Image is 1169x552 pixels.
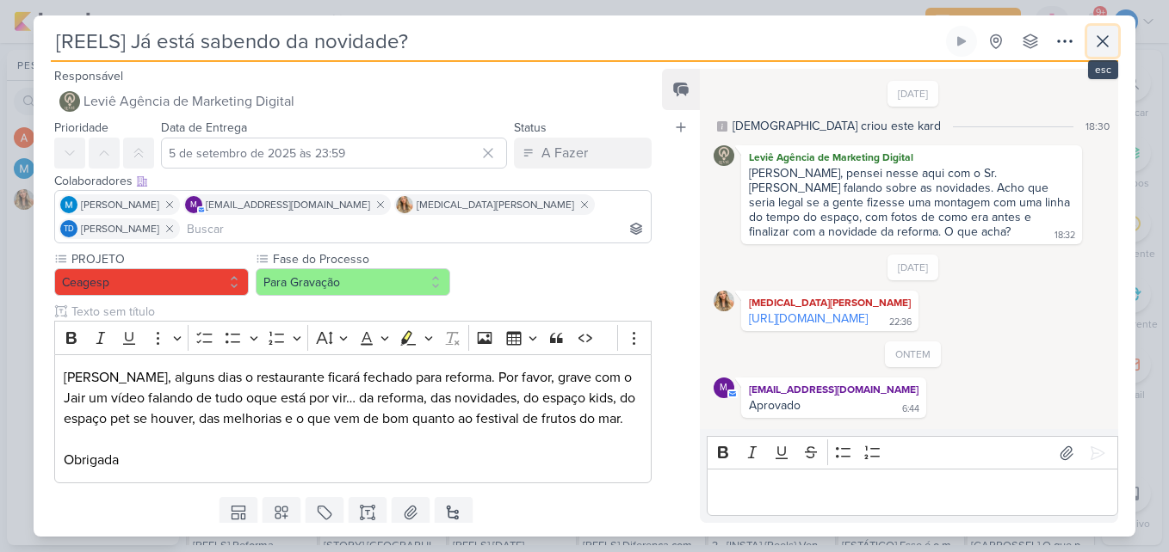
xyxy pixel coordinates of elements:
button: Leviê Agência de Marketing Digital [54,86,652,117]
input: Kard Sem Título [51,26,943,57]
img: Leviê Agência de Marketing Digital [714,145,734,166]
button: A Fazer [514,138,652,169]
label: Fase do Processo [271,250,450,268]
label: Prioridade [54,120,108,135]
div: [PERSON_NAME], pensei nesse aqui com o Sr. [PERSON_NAME] falando sobre as novidades. Acho que ser... [749,166,1073,239]
div: mlegnaioli@gmail.com [185,196,202,213]
div: 22:36 [889,316,912,329]
div: Aprovado [749,398,801,413]
label: Status [514,120,547,135]
div: 18:30 [1085,119,1110,134]
img: Yasmin Yumi [714,291,734,311]
span: Leviê Agência de Marketing Digital [83,91,294,112]
p: Td [64,225,74,234]
button: Para Gravação [256,268,450,296]
p: Obrigada [64,450,642,470]
span: [EMAIL_ADDRESS][DOMAIN_NAME] [206,197,370,212]
div: [EMAIL_ADDRESS][DOMAIN_NAME] [745,381,923,398]
label: Responsável [54,69,123,83]
div: [DEMOGRAPHIC_DATA] criou este kard [733,117,941,135]
div: 6:44 [902,402,919,416]
input: Buscar [183,218,647,239]
div: Editor toolbar [54,321,652,354]
div: 18:32 [1055,229,1075,242]
div: Editor editing area: main [707,469,1118,516]
span: [PERSON_NAME] [81,221,159,236]
a: [URL][DOMAIN_NAME] [749,311,868,326]
div: Leviê Agência de Marketing Digital [745,149,1079,166]
span: [MEDICAL_DATA][PERSON_NAME] [417,197,574,212]
img: Leviê Agência de Marketing Digital [59,91,80,112]
p: m [720,383,727,393]
p: [PERSON_NAME], alguns dias o restaurante ficará fechado para reforma. Por favor, grave com o Jair... [64,367,642,429]
div: esc [1088,60,1118,79]
div: [MEDICAL_DATA][PERSON_NAME] [745,294,915,311]
div: Colaboradores [54,172,652,190]
img: Yasmin Yumi [396,196,413,213]
div: A Fazer [541,143,588,163]
label: PROJETO [70,250,249,268]
div: Editor editing area: main [54,354,652,484]
div: Thais de carvalho [60,220,77,237]
input: Texto sem título [68,303,652,321]
p: m [190,201,197,210]
div: Ligar relógio [955,34,968,48]
div: mlegnaioli@gmail.com [714,377,734,398]
span: [PERSON_NAME] [81,197,159,212]
input: Select a date [161,138,507,169]
img: MARIANA MIRANDA [60,196,77,213]
button: Ceagesp [54,268,249,296]
div: Editor toolbar [707,436,1118,469]
label: Data de Entrega [161,120,247,135]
